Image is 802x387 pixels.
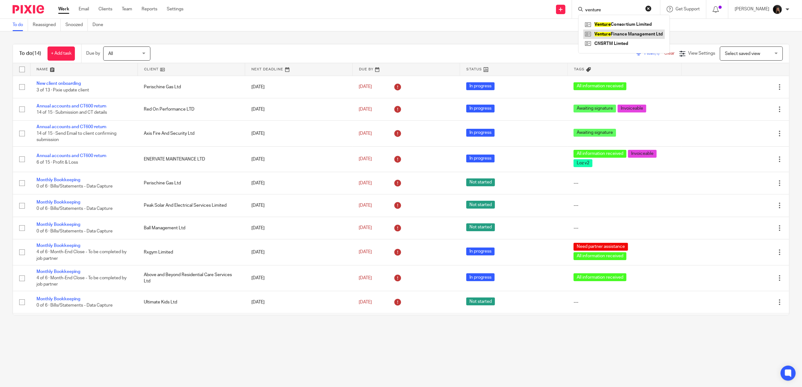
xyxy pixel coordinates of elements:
[466,223,495,231] span: Not started
[574,202,675,209] div: ---
[585,8,641,13] input: Search
[645,5,652,12] button: Clear
[36,160,78,165] span: 6 of 15 · Profit & Loss
[676,7,700,11] span: Get Support
[688,51,715,56] span: View Settings
[137,217,245,239] td: Ball Management Ltd
[725,52,760,56] span: Select saved view
[245,76,352,98] td: [DATE]
[36,178,80,182] a: Monthly Bookkeeping
[36,250,126,261] span: 4 of 6 · Month-End Close - To be completed by job partner
[245,98,352,120] td: [DATE]
[36,131,116,142] span: 14 of 15 · Send Email to client confirming submission
[359,203,372,208] span: [DATE]
[466,105,495,112] span: In progress
[574,68,585,71] span: Tags
[36,243,80,248] a: Monthly Bookkeeping
[466,201,495,209] span: Not started
[359,300,372,304] span: [DATE]
[359,157,372,161] span: [DATE]
[137,172,245,194] td: Perischine Gas Ltd
[36,110,107,115] span: 14 of 15 · Submission and CT details
[466,129,495,137] span: In progress
[137,121,245,146] td: Axis Fire And Security Ltd
[13,19,28,31] a: To do
[359,250,372,254] span: [DATE]
[245,291,352,313] td: [DATE]
[574,299,675,305] div: ---
[245,172,352,194] td: [DATE]
[36,207,113,211] span: 0 of 6 · Bills/Statements - Data Capture
[108,52,113,56] span: All
[735,6,769,12] p: [PERSON_NAME]
[574,180,675,186] div: ---
[644,51,664,56] span: Filter
[359,181,372,185] span: [DATE]
[98,6,112,12] a: Clients
[137,76,245,98] td: Perischine Gas Ltd
[36,297,80,301] a: Monthly Bookkeeping
[36,270,80,274] a: Monthly Bookkeeping
[466,82,495,90] span: In progress
[36,303,113,308] span: 0 of 6 · Bills/Statements - Data Capture
[574,273,626,281] span: All information received
[32,51,41,56] span: (14)
[137,98,245,120] td: Red On Performance LTD
[245,194,352,217] td: [DATE]
[466,297,495,305] span: Not started
[167,6,183,12] a: Settings
[33,19,61,31] a: Reassigned
[122,6,132,12] a: Team
[618,105,646,112] span: Invoiceable
[628,150,657,158] span: Invoiceable
[359,276,372,280] span: [DATE]
[466,273,495,281] span: In progress
[664,51,675,56] a: Clear
[466,178,495,186] span: Not started
[359,131,372,136] span: [DATE]
[137,194,245,217] td: Peak Solar And Electrical Services Limited
[574,159,592,167] span: Loz v2
[36,81,81,86] a: New client onboarding
[58,6,69,12] a: Work
[137,146,245,172] td: ENERVATE MAINTENANCE LTD
[359,107,372,112] span: [DATE]
[36,229,113,233] span: 0 of 6 · Bills/Statements - Data Capture
[359,226,372,230] span: [DATE]
[137,313,245,339] td: Peak Solar And Electrical Services Limited
[142,6,157,12] a: Reports
[36,125,106,129] a: Annual accounts and CT600 return
[36,184,113,188] span: 0 of 6 · Bills/Statements - Data Capture
[245,313,352,339] td: [DATE]
[466,155,495,162] span: In progress
[13,5,44,14] img: Pixie
[36,222,80,227] a: Monthly Bookkeeping
[36,154,106,158] a: Annual accounts and CT600 return
[36,88,89,92] span: 3 of 13 · Pixie update client
[574,82,626,90] span: All information received
[574,225,675,231] div: ---
[137,291,245,313] td: Ultimate Kids Ltd
[86,50,100,57] p: Due by
[36,276,126,287] span: 4 of 6 · Month-End Close - To be completed by job partner
[574,243,628,251] span: Need partner assistance
[245,146,352,172] td: [DATE]
[93,19,108,31] a: Done
[359,85,372,89] span: [DATE]
[79,6,89,12] a: Email
[574,252,626,260] span: All information received
[48,46,75,61] a: + Add task
[245,265,352,291] td: [DATE]
[574,129,616,137] span: Awaiting signature
[245,121,352,146] td: [DATE]
[654,51,659,56] span: (1)
[245,239,352,265] td: [DATE]
[574,150,626,158] span: All information received
[65,19,88,31] a: Snoozed
[137,265,245,291] td: Above and Beyond Residential Care Services Ltd
[466,248,495,255] span: In progress
[36,200,80,204] a: Monthly Bookkeeping
[137,239,245,265] td: Rxgym Limited
[36,104,106,108] a: Annual accounts and CT600 return
[245,217,352,239] td: [DATE]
